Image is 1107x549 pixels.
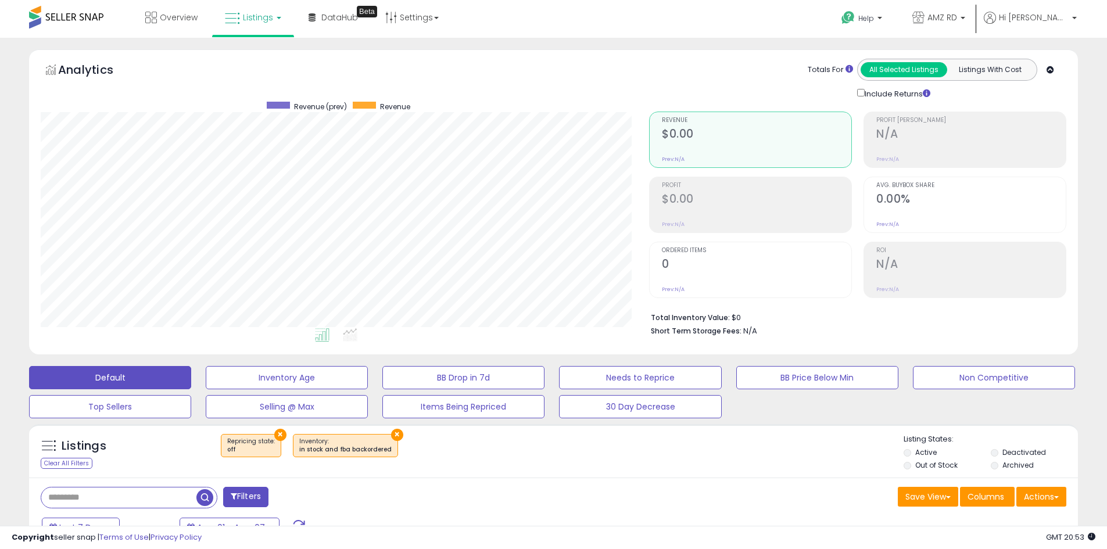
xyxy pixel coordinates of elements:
[12,532,54,543] strong: Copyright
[197,522,265,533] span: Aug-01 - Aug-07
[1046,532,1095,543] span: 2025-08-16 20:53 GMT
[559,395,721,418] button: 30 Day Decrease
[180,518,280,537] button: Aug-01 - Aug-07
[947,62,1033,77] button: Listings With Cost
[62,438,106,454] h5: Listings
[876,192,1066,208] h2: 0.00%
[861,62,947,77] button: All Selected Listings
[294,102,347,112] span: Revenue (prev)
[913,366,1075,389] button: Non Competitive
[808,64,853,76] div: Totals For
[299,446,392,454] div: in stock and fba backordered
[151,532,202,543] a: Privacy Policy
[1002,447,1046,457] label: Deactivated
[898,487,958,507] button: Save View
[662,257,851,273] h2: 0
[876,127,1066,143] h2: N/A
[736,366,898,389] button: BB Price Below Min
[206,395,368,418] button: Selling @ Max
[160,12,198,23] span: Overview
[662,127,851,143] h2: $0.00
[206,366,368,389] button: Inventory Age
[227,446,275,454] div: off
[1016,487,1066,507] button: Actions
[848,87,944,100] div: Include Returns
[274,429,286,441] button: ×
[42,518,120,537] button: Last 7 Days
[904,434,1078,445] p: Listing States:
[223,487,268,507] button: Filters
[876,257,1066,273] h2: N/A
[662,247,851,254] span: Ordered Items
[299,437,392,454] span: Inventory :
[999,12,1069,23] span: Hi [PERSON_NAME]
[968,491,1004,503] span: Columns
[876,117,1066,124] span: Profit [PERSON_NAME]
[876,182,1066,189] span: Avg. Buybox Share
[662,156,685,163] small: Prev: N/A
[876,247,1066,254] span: ROI
[984,12,1077,38] a: Hi [PERSON_NAME]
[662,182,851,189] span: Profit
[662,286,685,293] small: Prev: N/A
[662,221,685,228] small: Prev: N/A
[29,395,191,418] button: Top Sellers
[832,2,894,38] a: Help
[841,10,855,25] i: Get Help
[927,12,957,23] span: AMZ RD
[915,460,958,470] label: Out of Stock
[858,13,874,23] span: Help
[357,6,377,17] div: Tooltip anchor
[121,523,175,534] span: Compared to:
[382,366,544,389] button: BB Drop in 7d
[651,313,730,322] b: Total Inventory Value:
[876,286,899,293] small: Prev: N/A
[651,326,741,336] b: Short Term Storage Fees:
[58,62,136,81] h5: Analytics
[227,437,275,454] span: Repricing state :
[41,458,92,469] div: Clear All Filters
[559,366,721,389] button: Needs to Reprice
[29,366,191,389] button: Default
[915,447,937,457] label: Active
[743,325,757,336] span: N/A
[876,156,899,163] small: Prev: N/A
[380,102,410,112] span: Revenue
[1002,460,1034,470] label: Archived
[321,12,358,23] span: DataHub
[382,395,544,418] button: Items Being Repriced
[876,221,899,228] small: Prev: N/A
[59,522,105,533] span: Last 7 Days
[651,310,1058,324] li: $0
[99,532,149,543] a: Terms of Use
[243,12,273,23] span: Listings
[391,429,403,441] button: ×
[662,192,851,208] h2: $0.00
[662,117,851,124] span: Revenue
[960,487,1015,507] button: Columns
[12,532,202,543] div: seller snap | |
